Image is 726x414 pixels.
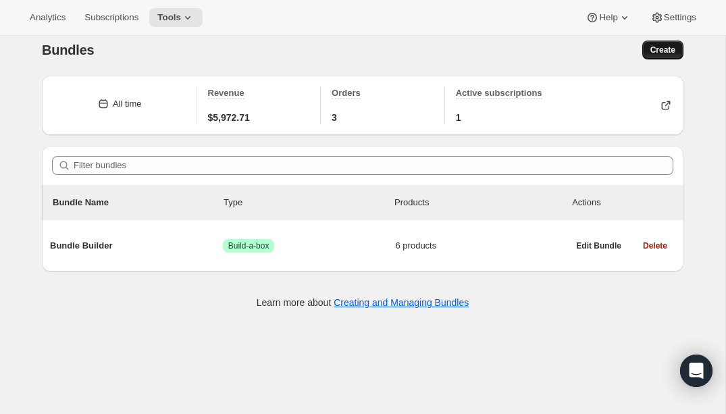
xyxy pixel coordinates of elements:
[576,240,621,251] span: Edit Bundle
[642,41,683,59] button: Create
[157,12,181,23] span: Tools
[642,8,704,27] button: Settings
[577,8,639,27] button: Help
[635,236,675,255] button: Delete
[572,196,673,209] div: Actions
[113,97,142,111] div: All time
[334,297,469,308] a: Creating and Managing Bundles
[74,156,673,175] input: Filter bundles
[208,88,244,98] span: Revenue
[50,239,223,253] span: Bundle Builder
[30,12,66,23] span: Analytics
[149,8,203,27] button: Tools
[53,196,224,209] p: Bundle Name
[42,43,95,57] span: Bundles
[396,239,569,253] span: 6 products
[332,111,337,124] span: 3
[643,240,667,251] span: Delete
[456,88,542,98] span: Active subscriptions
[650,45,675,55] span: Create
[599,12,617,23] span: Help
[22,8,74,27] button: Analytics
[228,240,269,251] span: Build-a-box
[76,8,147,27] button: Subscriptions
[664,12,696,23] span: Settings
[224,196,394,209] div: Type
[568,236,629,255] button: Edit Bundle
[680,355,712,387] div: Open Intercom Messenger
[394,196,565,209] div: Products
[84,12,138,23] span: Subscriptions
[332,88,361,98] span: Orders
[257,296,469,309] p: Learn more about
[456,111,461,124] span: 1
[208,111,250,124] span: $5,972.71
